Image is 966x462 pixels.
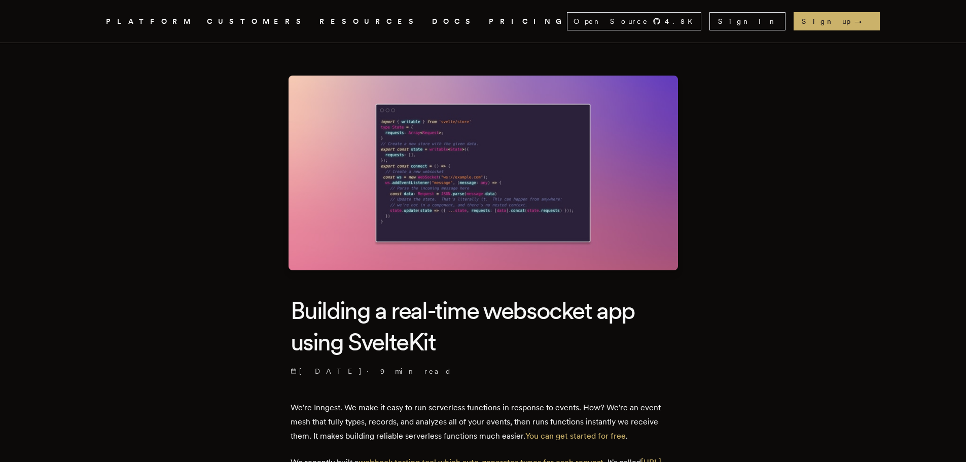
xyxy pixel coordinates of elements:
[291,401,676,443] p: We're Inngest. We make it easy to run serverless functions in response to events. How? We're an e...
[291,366,363,376] span: [DATE]
[709,12,785,30] a: Sign In
[489,15,567,28] a: PRICING
[665,16,699,26] span: 4.8 K
[432,15,477,28] a: DOCS
[207,15,307,28] a: CUSTOMERS
[291,366,676,376] p: ·
[380,366,452,376] span: 9 min read
[319,15,420,28] button: RESOURCES
[794,12,880,30] a: Sign up
[854,16,872,26] span: →
[289,76,678,270] img: Featured image for Building a real-time websocket app using SvelteKit blog post
[291,295,676,358] h1: Building a real-time websocket app using SvelteKit
[574,16,649,26] span: Open Source
[106,15,195,28] button: PLATFORM
[525,431,626,441] a: You can get started for free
